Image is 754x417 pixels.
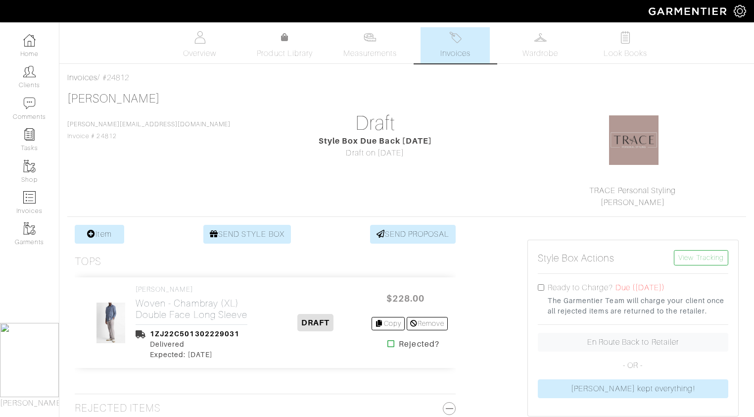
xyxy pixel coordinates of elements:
[23,34,36,47] img: dashboard-icon-dbcd8f5a0b271acd01030246c82b418ddd0df26cd7fceb0bd07c9910d44c42f6.png
[67,121,231,128] a: [PERSON_NAME][EMAIL_ADDRESS][DOMAIN_NAME]
[75,402,456,415] h3: Rejected Items
[23,65,36,78] img: clients-icon-6bae9207a08558b7cb47a8932f037763ab4055f8c8b6bfacd5dc20c3e0201464.png
[75,225,124,244] a: Item
[343,48,397,59] span: Measurements
[67,73,97,82] a: Invoices
[407,317,448,330] a: Remove
[136,298,247,320] h2: Woven - Chambray (XL) Double Face Long Sleeve
[615,283,665,292] span: Due ([DATE])
[23,128,36,141] img: reminder-icon-8004d30b9f0a5d33ae49ab947aed9ed385cf756f9e5892f1edd6e32f2345188e.png
[591,27,660,63] a: Look Books
[601,198,665,207] a: [PERSON_NAME]
[376,288,435,309] span: $228.00
[297,314,333,331] span: DRAFT
[257,48,313,59] span: Product Library
[538,333,728,352] a: En Route Back to Retailer
[270,111,481,135] h1: Draft
[619,31,632,44] img: todo-9ac3debb85659649dc8f770b8b6100bb5dab4b48dedcbae339e5042a72dfd3cc.svg
[270,147,481,159] div: Draft on [DATE]
[193,31,206,44] img: basicinfo-40fd8af6dae0f16599ec9e87c0ef1c0a1fdea2edbe929e3d69a839185d80c458.svg
[522,48,558,59] span: Wardrobe
[734,5,746,17] img: gear-icon-white-bd11855cb880d31180b6d7d6211b90ccbf57a29d726f0c71d8c61bd08dd39cc2.png
[67,72,746,84] div: / #24812
[449,31,462,44] img: orders-27d20c2124de7fd6de4e0e44c1d41de31381a507db9b33961299e4e07d508b8c.svg
[96,302,126,344] img: Double-Face-Long-Sleeve-424CHA.jpeg
[23,97,36,109] img: comment-icon-a0a6a9ef722e966f86d9cbdc48e553b5cf19dbc54f86b18d962a5391bc8f6eb6.png
[250,32,320,59] a: Product Library
[399,338,439,350] strong: Rejected?
[604,48,648,59] span: Look Books
[609,115,659,165] img: 1583817110766.png
[165,27,235,63] a: Overview
[67,92,160,105] a: [PERSON_NAME]
[150,339,239,350] div: Delivered
[589,186,676,195] a: TRACE Personal Styling
[548,282,613,294] label: Ready to Charge?
[23,160,36,172] img: garments-icon-b7da505a4dc4fd61783c78ac3ca0ef83fa9d6f193b1c9dc38574b1d14d53ca28.png
[674,250,728,265] a: View Tracking
[67,121,231,140] span: Invoice # 24812
[506,27,575,63] a: Wardrobe
[136,285,247,294] h4: [PERSON_NAME]
[538,379,728,398] a: [PERSON_NAME] kept everything!
[372,317,405,330] a: Copy
[364,31,376,44] img: measurements-466bbee1fd09ba9460f595b01e5d73f9e2bff037440d3c8f018324cb6cdf7a4a.svg
[23,191,36,204] img: orders-icon-0abe47150d42831381b5fb84f609e132dff9fe21cb692f30cb5eec754e2cba89.png
[538,252,615,264] h5: Style Box Actions
[203,225,291,244] a: SEND STYLE BOX
[440,48,471,59] span: Invoices
[548,296,728,316] small: The Garmentier Team will charge your client once all rejected items are returned to the retailer.
[150,330,239,338] a: 1ZJ22C501302229031
[644,2,734,20] img: garmentier-logo-header-white-b43fb05a5012e4ada735d5af1a66efaba907eab6374d6393d1fbf88cb4ef424d.png
[23,222,36,235] img: garments-icon-b7da505a4dc4fd61783c78ac3ca0ef83fa9d6f193b1c9dc38574b1d14d53ca28.png
[370,225,456,244] a: SEND PROPOSAL
[136,285,247,320] a: [PERSON_NAME] Woven - Chambray (XL)Double Face Long Sleeve
[534,31,547,44] img: wardrobe-487a4870c1b7c33e795ec22d11cfc2ed9d08956e64fb3008fe2437562e282088.svg
[75,256,101,268] h3: Tops
[335,27,405,63] a: Measurements
[538,360,728,371] p: - OR -
[270,135,481,147] div: Style Box Due Back [DATE]
[150,350,239,360] div: Expected: [DATE]
[183,48,216,59] span: Overview
[421,27,490,63] a: Invoices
